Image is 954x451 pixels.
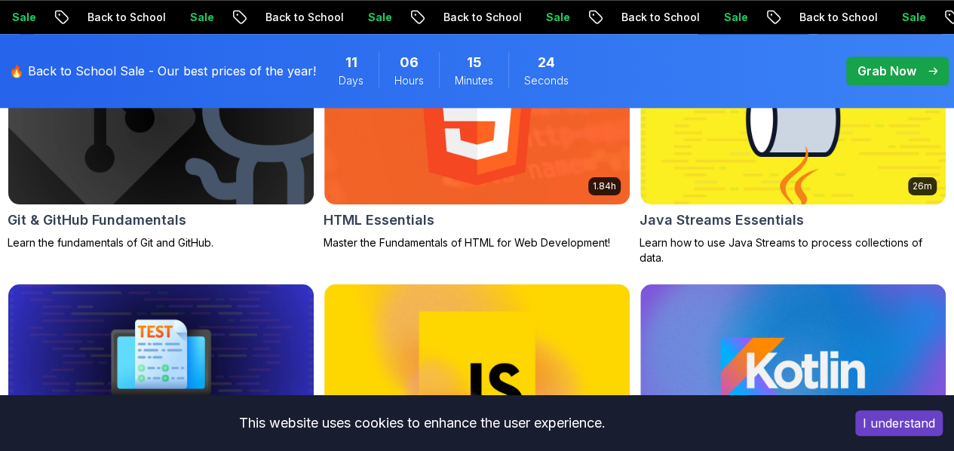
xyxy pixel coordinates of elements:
[865,10,913,25] p: Sale
[640,32,946,265] a: Java Streams Essentials card26mJava Streams EssentialsLearn how to use Java Streams to process co...
[538,52,555,73] span: 24 Seconds
[8,235,314,250] p: Learn the fundamentals of Git and GitHub.
[640,33,946,204] img: Java Streams Essentials card
[400,52,419,73] span: 6 Hours
[324,32,630,250] a: HTML Essentials card1.84hHTML EssentialsMaster the Fundamentals of HTML for Web Development!
[331,10,379,25] p: Sale
[8,33,314,204] img: Git & GitHub Fundamentals card
[394,73,424,88] span: Hours
[339,73,364,88] span: Days
[640,235,946,265] p: Learn how to use Java Streams to process collections of data.
[584,10,687,25] p: Back to School
[524,73,569,88] span: Seconds
[153,10,201,25] p: Sale
[8,32,314,250] a: Git & GitHub Fundamentals cardGit & GitHub FundamentalsLearn the fundamentals of Git and GitHub.
[913,180,932,192] p: 26m
[324,210,434,231] h2: HTML Essentials
[229,10,331,25] p: Back to School
[324,33,630,204] img: HTML Essentials card
[593,180,616,192] p: 1.84h
[467,52,482,73] span: 15 Minutes
[455,73,493,88] span: Minutes
[509,10,557,25] p: Sale
[51,10,153,25] p: Back to School
[324,235,630,250] p: Master the Fundamentals of HTML for Web Development!
[762,10,865,25] p: Back to School
[857,62,916,80] p: Grab Now
[855,410,943,436] button: Accept cookies
[406,10,509,25] p: Back to School
[9,62,316,80] p: 🔥 Back to School Sale - Our best prices of the year!
[8,210,186,231] h2: Git & GitHub Fundamentals
[687,10,735,25] p: Sale
[345,52,357,73] span: 11 Days
[640,210,804,231] h2: Java Streams Essentials
[11,407,833,440] div: This website uses cookies to enhance the user experience.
